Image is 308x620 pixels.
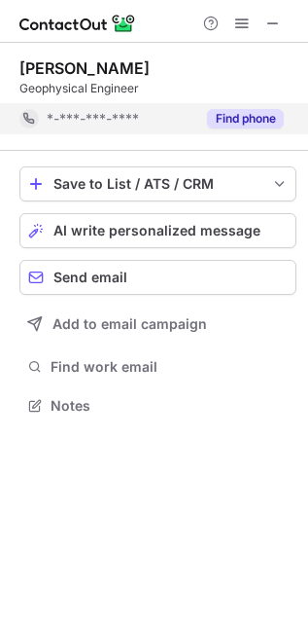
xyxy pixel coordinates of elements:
span: Find work email [51,358,289,376]
button: AI write personalized message [19,213,296,248]
span: AI write personalized message [53,223,260,238]
span: Notes [51,397,289,415]
button: Send email [19,260,296,295]
div: Geophysical Engineer [19,80,296,97]
button: Notes [19,392,296,419]
img: ContactOut v5.3.10 [19,12,136,35]
div: [PERSON_NAME] [19,58,150,78]
div: Save to List / ATS / CRM [53,176,262,192]
button: Add to email campaign [19,307,296,342]
span: Send email [53,270,127,285]
button: Reveal Button [207,109,284,128]
button: Find work email [19,353,296,381]
button: save-profile-one-click [19,166,296,201]
span: Add to email campaign [52,316,207,332]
